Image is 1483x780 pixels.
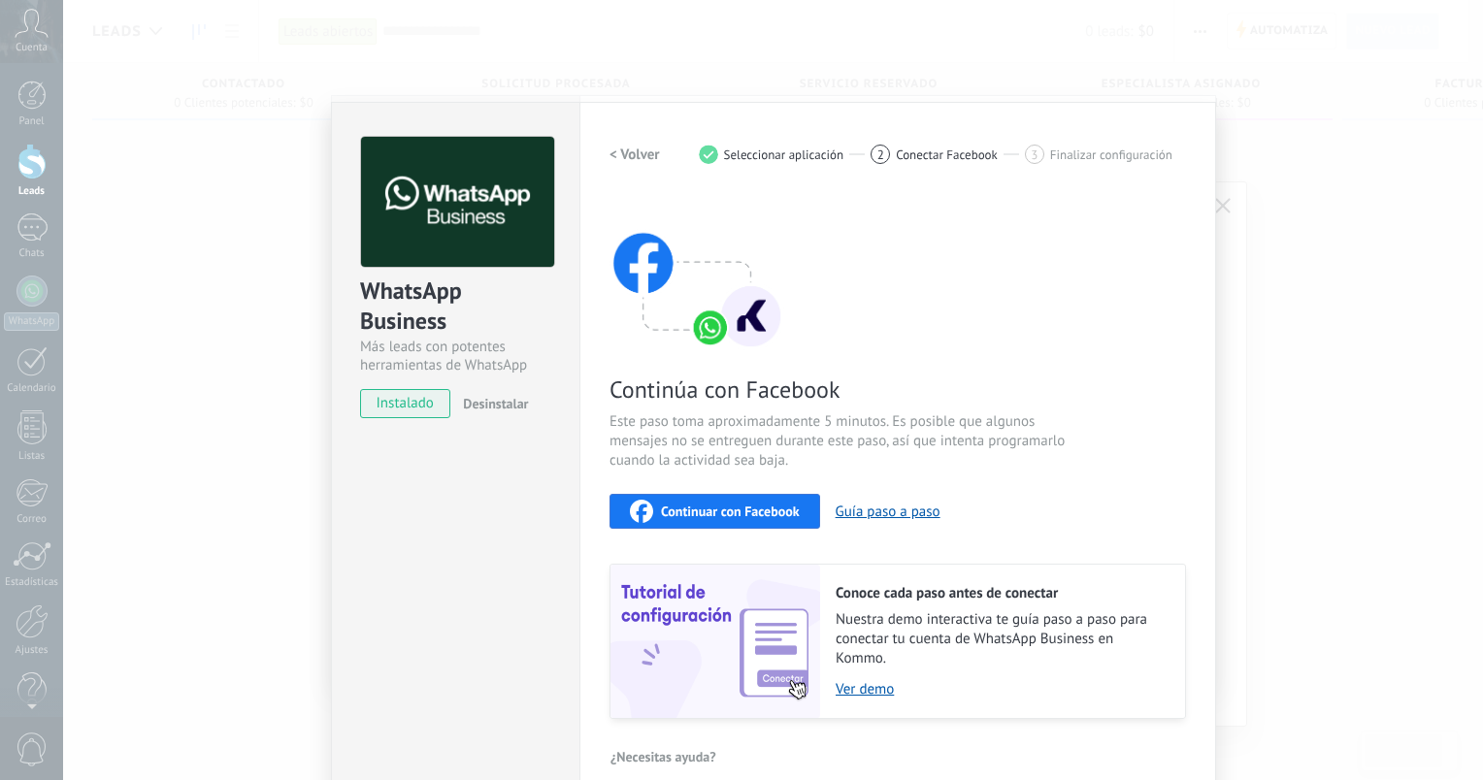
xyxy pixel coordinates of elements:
h2: Conoce cada paso antes de conectar [836,584,1166,602]
button: < Volver [610,137,660,172]
span: Seleccionar aplicación [724,147,844,162]
span: Continúa con Facebook [610,374,1071,405]
span: 3 [1031,146,1038,163]
span: Conectar Facebook [896,147,998,162]
span: instalado [361,389,449,418]
a: Ver demo [836,680,1166,699]
span: ¿Necesitas ayuda? [610,750,716,764]
img: connect with facebook [610,195,784,350]
div: WhatsApp Business [360,276,551,338]
span: Nuestra demo interactiva te guía paso a paso para conectar tu cuenta de WhatsApp Business en Kommo. [836,610,1166,668]
span: Desinstalar [463,395,528,412]
button: Desinstalar [455,389,528,418]
div: Más leads con potentes herramientas de WhatsApp [360,338,551,374]
button: Guía paso a paso [836,503,940,521]
span: Este paso toma aproximadamente 5 minutos. Es posible que algunos mensajes no se entreguen durante... [610,412,1071,471]
span: 2 [877,146,884,163]
span: Finalizar configuración [1050,147,1172,162]
button: ¿Necesitas ayuda? [610,742,717,771]
img: logo_main.png [361,137,554,268]
span: Continuar con Facebook [661,504,800,518]
button: Continuar con Facebook [610,494,820,529]
h2: < Volver [610,146,660,164]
